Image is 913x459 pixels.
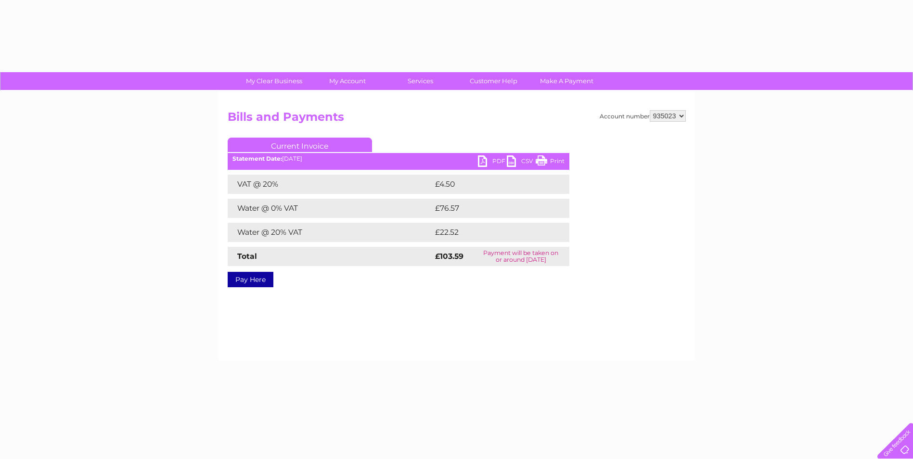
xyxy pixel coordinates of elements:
[308,72,387,90] a: My Account
[433,223,550,242] td: £22.52
[228,138,372,152] a: Current Invoice
[527,72,606,90] a: Make A Payment
[433,175,547,194] td: £4.50
[228,110,686,128] h2: Bills and Payments
[478,155,507,169] a: PDF
[435,252,463,261] strong: £103.59
[232,155,282,162] b: Statement Date:
[228,155,569,162] div: [DATE]
[237,252,257,261] strong: Total
[536,155,565,169] a: Print
[507,155,536,169] a: CSV
[473,247,569,266] td: Payment will be taken on or around [DATE]
[600,110,686,122] div: Account number
[433,199,550,218] td: £76.57
[228,199,433,218] td: Water @ 0% VAT
[381,72,460,90] a: Services
[228,223,433,242] td: Water @ 20% VAT
[228,272,273,287] a: Pay Here
[234,72,314,90] a: My Clear Business
[454,72,533,90] a: Customer Help
[228,175,433,194] td: VAT @ 20%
